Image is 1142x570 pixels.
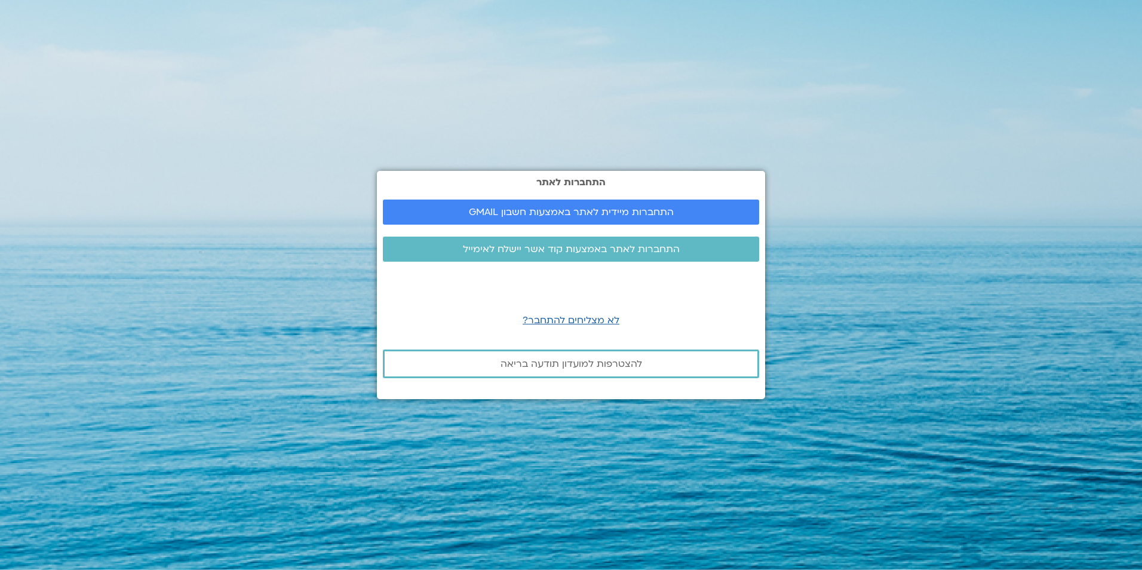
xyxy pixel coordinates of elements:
a: להצטרפות למועדון תודעה בריאה [383,350,759,378]
a: לא מצליחים להתחבר? [523,314,619,327]
a: התחברות לאתר באמצעות קוד אשר יישלח לאימייל [383,237,759,262]
span: התחברות מיידית לאתר באמצעות חשבון GMAIL [469,207,674,217]
span: התחברות לאתר באמצעות קוד אשר יישלח לאימייל [463,244,680,255]
a: התחברות מיידית לאתר באמצעות חשבון GMAIL [383,200,759,225]
h2: התחברות לאתר [383,177,759,188]
span: להצטרפות למועדון תודעה בריאה [501,358,642,369]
